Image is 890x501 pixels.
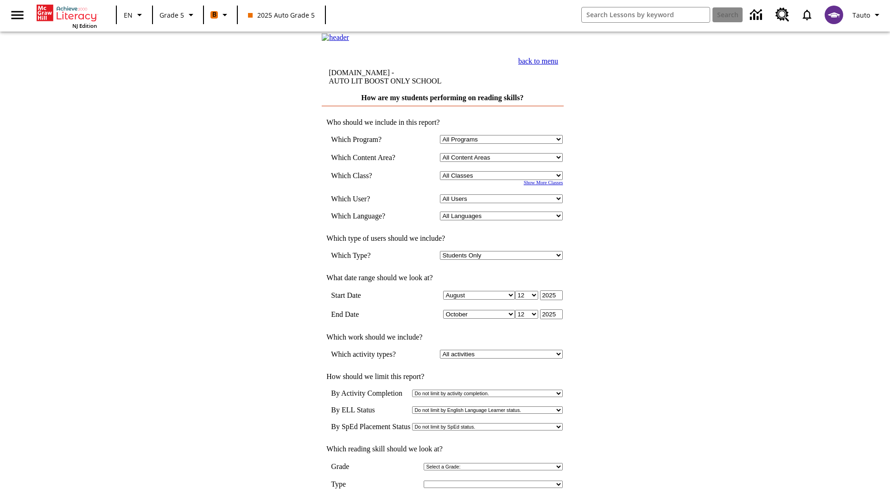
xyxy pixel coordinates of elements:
td: By ELL Status [331,406,410,414]
a: Show More Classes [524,180,563,185]
td: Which reading skill should we look at? [322,445,563,453]
span: Tauto [852,10,870,20]
button: Profile/Settings [849,6,886,23]
nobr: AUTO LIT BOOST ONLY SCHOOL [329,77,441,85]
td: Type [331,480,353,488]
td: Which Type? [331,251,409,260]
a: Data Center [744,2,770,28]
span: NJ Edition [72,22,97,29]
td: Which Program? [331,135,409,144]
td: By SpEd Placement Status [331,423,410,431]
button: Boost Class color is orange. Change class color [207,6,234,23]
td: Which type of users should we include? [322,234,563,243]
span: Grade 5 [159,10,184,20]
button: Grade: Grade 5, Select a grade [156,6,200,23]
div: Home [37,3,97,29]
a: Resource Center, Will open in new tab [770,2,795,27]
td: Which User? [331,194,409,203]
td: Grade [331,462,357,471]
td: Who should we include in this report? [322,118,563,127]
td: End Date [331,309,409,319]
td: What date range should we look at? [322,274,563,282]
button: Language: EN, Select a language [120,6,149,23]
td: Start Date [331,290,409,300]
td: Which Class? [331,171,409,180]
button: Select a new avatar [819,3,849,27]
td: Which Language? [331,212,409,220]
td: Which work should we include? [322,333,563,341]
td: How should we limit this report? [322,373,563,381]
td: Which activity types? [331,350,409,359]
span: B [212,9,216,20]
td: By Activity Completion [331,389,410,398]
img: header [322,33,349,42]
a: back to menu [518,57,558,65]
span: EN [124,10,133,20]
button: Open side menu [4,1,31,29]
a: How are my students performing on reading skills? [361,94,523,102]
span: 2025 Auto Grade 5 [248,10,315,20]
img: avatar image [825,6,843,24]
nobr: Which Content Area? [331,154,395,161]
input: search field [582,7,710,22]
td: [DOMAIN_NAME] - [329,69,470,85]
a: Notifications [795,3,819,27]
